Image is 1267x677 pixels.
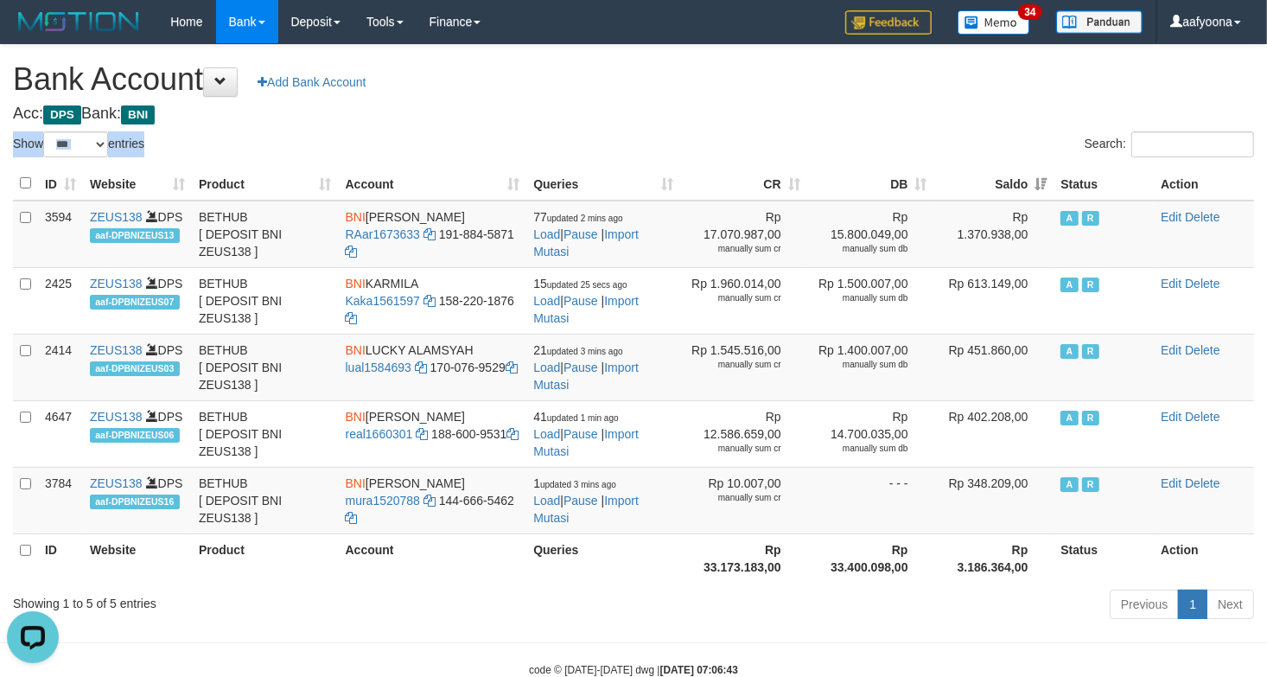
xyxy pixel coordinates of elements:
[416,427,428,441] a: Copy real1660301 to clipboard
[83,467,192,533] td: DPS
[1161,410,1181,424] a: Edit
[192,334,339,400] td: BETHUB [ DEPOSIT BNI ZEUS138 ]
[563,427,598,441] a: Pause
[90,277,143,291] a: ZEUS138
[958,10,1030,35] img: Button%20Memo.svg
[680,533,807,583] th: Rp 33.173.183,00
[83,201,192,268] td: DPS
[814,292,908,304] div: manually sum db
[807,334,934,400] td: Rp 1.400.007,00
[533,361,639,392] a: Import Mutasi
[1060,278,1078,292] span: Active
[934,201,1054,268] td: Rp 1.370.938,00
[1060,477,1078,492] span: Active
[90,295,180,310] span: aaf-DPBNIZEUS07
[687,443,781,455] div: manually sum cr
[423,227,436,241] a: Copy RAar1673633 to clipboard
[533,227,639,259] a: Import Mutasi
[83,334,192,400] td: DPS
[90,428,180,443] span: aaf-DPBNIZEUS06
[533,277,627,291] span: 15
[934,467,1054,533] td: Rp 348.209,00
[533,210,622,224] span: 77
[1207,590,1254,619] a: Next
[346,476,366,490] span: BNI
[807,400,934,467] td: Rp 14.700.035,00
[38,334,83,400] td: 2414
[529,664,738,676] small: code © [DATE]-[DATE] dwg |
[90,343,143,357] a: ZEUS138
[807,167,934,201] th: DB: activate to sort column ascending
[415,361,427,374] a: Copy lual1584693 to clipboard
[38,201,83,268] td: 3594
[1054,533,1154,583] th: Status
[346,227,420,241] a: RAar1673633
[533,410,618,424] span: 41
[807,533,934,583] th: Rp 33.400.098,00
[687,243,781,255] div: manually sum cr
[83,400,192,467] td: DPS
[1082,344,1099,359] span: Running
[346,343,366,357] span: BNI
[1154,167,1254,201] th: Action
[192,167,339,201] th: Product: activate to sort column ascending
[1082,411,1099,425] span: Running
[38,533,83,583] th: ID
[533,410,639,458] span: | |
[533,427,639,458] a: Import Mutasi
[38,400,83,467] td: 4647
[687,359,781,371] div: manually sum cr
[346,494,420,508] a: mura1520788
[526,533,680,583] th: Queries
[934,267,1054,334] td: Rp 613.149,00
[192,467,339,533] td: BETHUB [ DEPOSIT BNI ZEUS138 ]
[7,7,59,59] button: Open LiveChat chat widget
[1082,477,1099,492] span: Running
[38,167,83,201] th: ID: activate to sort column ascending
[192,400,339,467] td: BETHUB [ DEPOSIT BNI ZEUS138 ]
[1185,410,1219,424] a: Delete
[83,267,192,334] td: DPS
[547,214,623,223] span: updated 2 mins ago
[680,334,807,400] td: Rp 1.545.516,00
[90,210,143,224] a: ZEUS138
[814,359,908,371] div: manually sum db
[13,9,144,35] img: MOTION_logo.png
[90,495,180,509] span: aaf-DPBNIZEUS16
[533,494,639,525] a: Import Mutasi
[1185,343,1219,357] a: Delete
[43,105,81,125] span: DPS
[1060,411,1078,425] span: Active
[13,105,1254,123] h4: Acc: Bank:
[680,167,807,201] th: CR: activate to sort column ascending
[533,494,560,508] a: Load
[807,267,934,334] td: Rp 1.500.007,00
[346,427,413,441] a: real1660301
[346,277,366,291] span: BNI
[339,167,527,201] th: Account: activate to sort column ascending
[346,294,420,308] a: Kaka1561597
[934,533,1054,583] th: Rp 3.186.364,00
[1154,533,1254,583] th: Action
[687,292,781,304] div: manually sum cr
[246,67,377,97] a: Add Bank Account
[934,334,1054,400] td: Rp 451.860,00
[423,494,436,508] a: Copy mura1520788 to clipboard
[1161,343,1181,357] a: Edit
[192,201,339,268] td: BETHUB [ DEPOSIT BNI ZEUS138 ]
[38,267,83,334] td: 2425
[1056,10,1143,34] img: panduan.png
[533,343,639,392] span: | |
[423,294,436,308] a: Copy Kaka1561597 to clipboard
[1161,476,1181,490] a: Edit
[563,494,598,508] a: Pause
[1085,131,1254,157] label: Search:
[13,131,144,157] label: Show entries
[339,533,527,583] th: Account
[934,167,1054,201] th: Saldo: activate to sort column ascending
[660,664,738,676] strong: [DATE] 07:06:43
[339,334,527,400] td: LUCKY ALAMSYAH 170-076-9529
[1131,131,1254,157] input: Search:
[526,167,680,201] th: Queries: activate to sort column ascending
[540,480,616,489] span: updated 3 mins ago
